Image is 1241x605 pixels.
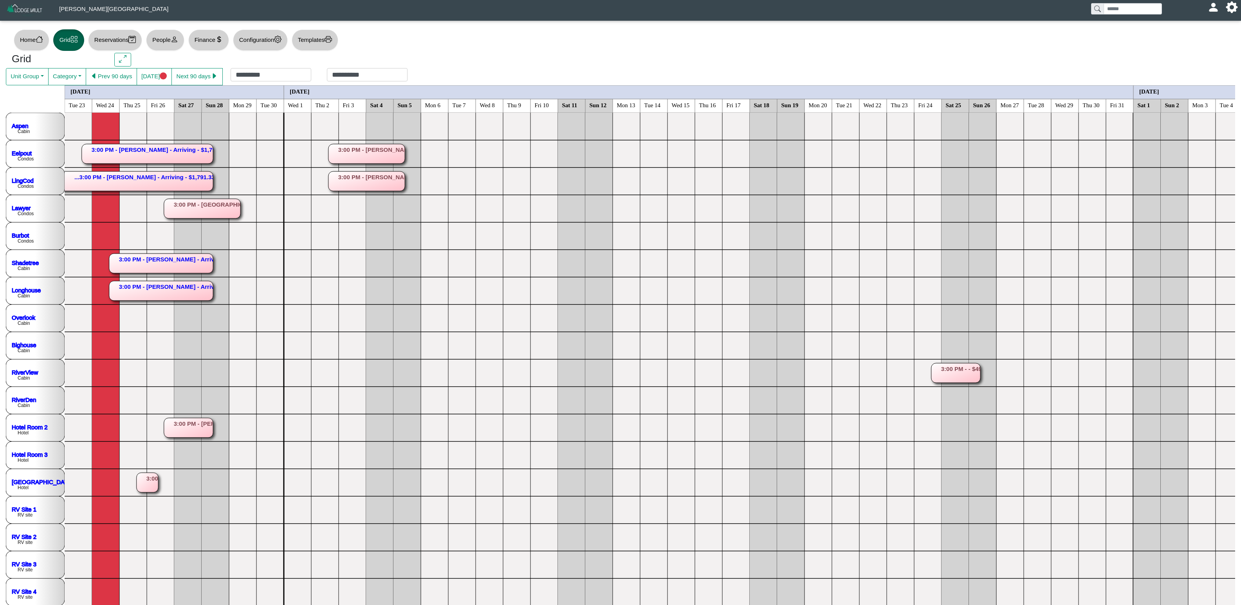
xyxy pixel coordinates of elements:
button: Templatesprinter [292,29,338,51]
a: Hotel Room 3 [12,451,48,457]
text: Thu 16 [699,102,716,108]
svg: currency dollar [215,36,223,43]
text: [DATE] [70,88,90,94]
text: Tue 14 [644,102,661,108]
button: Peopleperson [146,29,184,51]
svg: house [36,36,43,43]
svg: gear fill [1229,4,1235,10]
a: RV Site 3 [12,560,36,567]
text: Tue 28 [1028,102,1044,108]
svg: grid [70,36,78,43]
img: Z [6,3,43,17]
a: Lawyer [12,204,31,211]
text: Sun 28 [206,102,223,108]
svg: caret right fill [211,72,218,80]
svg: circle fill [160,72,167,80]
button: Financecurrency dollar [188,29,229,51]
text: Cabin [18,321,30,326]
text: Mon 3 [1192,102,1208,108]
a: [GEOGRAPHIC_DATA] 4 [12,478,78,485]
button: Configurationgear [233,29,288,51]
button: Category [48,68,86,85]
text: Mon 27 [1001,102,1019,108]
text: Tue 7 [453,102,466,108]
text: Condos [18,156,34,162]
text: Cabin [18,129,30,134]
a: LingCod [12,177,34,184]
text: [DATE] [290,88,310,94]
text: Tue 30 [261,102,277,108]
text: Tue 4 [1220,102,1234,108]
text: Mon 6 [425,102,441,108]
a: Hotel Room 2 [12,423,48,430]
text: Cabin [18,403,30,408]
text: Sat 18 [754,102,770,108]
text: Wed 1 [288,102,303,108]
button: arrows angle expand [114,53,131,67]
button: Homehouse [14,29,49,51]
text: Sat 27 [179,102,194,108]
text: Cabin [18,375,30,381]
text: Sun 2 [1165,102,1179,108]
text: Fri 10 [535,102,549,108]
button: [DATE]circle fill [137,68,172,85]
a: Overlook [12,314,36,321]
text: Sat 11 [562,102,577,108]
text: Sun 26 [973,102,990,108]
text: RV site [18,512,33,518]
text: Wed 15 [672,102,690,108]
button: Unit Group [6,68,49,85]
text: RV site [18,540,33,545]
text: Mon 20 [809,102,827,108]
svg: calendar2 check [128,36,136,43]
svg: person fill [1210,4,1216,10]
text: Thu 2 [316,102,329,108]
input: Check out [327,68,408,81]
svg: search [1094,5,1100,12]
h3: Grid [12,53,103,65]
text: RV site [18,594,33,600]
text: Mon 13 [617,102,635,108]
a: Longhouse [12,286,41,293]
button: Next 90 dayscaret right fill [171,68,223,85]
text: Thu 25 [124,102,141,108]
text: [DATE] [1139,88,1159,94]
a: RV Site 2 [12,533,36,540]
text: Wed 24 [96,102,114,108]
text: Tue 23 [69,102,85,108]
a: RV Site 1 [12,506,36,512]
svg: printer [325,36,332,43]
svg: gear [274,36,281,43]
text: Cabin [18,348,30,353]
svg: caret left fill [90,72,98,80]
a: Eelpout [12,149,32,156]
text: Thu 9 [507,102,521,108]
text: Condos [18,184,34,189]
a: RiverView [12,369,38,375]
text: Sat 4 [370,102,383,108]
button: caret left fillPrev 90 days [86,68,137,85]
text: Hotel [18,430,29,436]
text: Condos [18,211,34,216]
text: Sun 5 [398,102,412,108]
svg: arrows angle expand [119,55,126,63]
text: Fri 24 [918,102,933,108]
text: Fri 26 [151,102,166,108]
text: Mon 29 [233,102,252,108]
text: Wed 22 [864,102,882,108]
svg: person [171,36,178,43]
text: Hotel [18,457,29,463]
text: Sun 19 [781,102,799,108]
text: RV site [18,567,33,573]
text: Thu 30 [1083,102,1100,108]
a: Burbot [12,232,29,238]
text: Sat 1 [1138,102,1150,108]
a: RiverDen [12,396,36,403]
button: Reservationscalendar2 check [88,29,142,51]
text: Hotel [18,485,29,490]
text: Cabin [18,293,30,299]
text: Cabin [18,266,30,271]
text: Sun 12 [590,102,607,108]
a: Bighouse [12,341,36,348]
text: Thu 23 [891,102,908,108]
